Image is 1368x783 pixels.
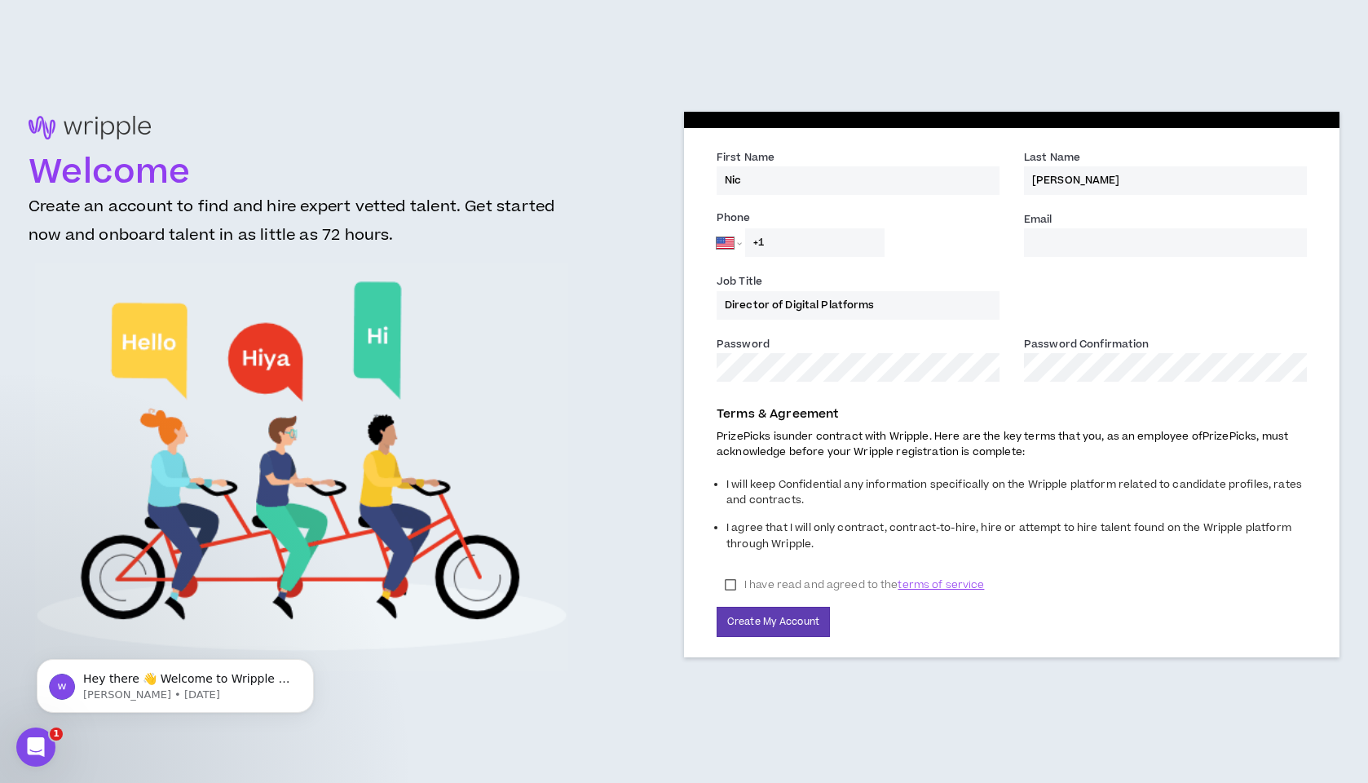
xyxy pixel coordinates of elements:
label: Job Title [717,274,762,292]
img: Welcome to Wripple [35,263,568,671]
label: Last Name [1024,150,1080,168]
li: I will keep Confidential any information specifically on the Wripple platform related to candidat... [726,473,1307,516]
iframe: Intercom notifications message [12,625,338,739]
p: Terms & Agreement [717,405,1307,423]
p: PrizePicks is under contract with Wripple. Here are the key terms that you, as an employee of Pri... [717,429,1307,460]
span: 1 [50,728,63,741]
label: Email [1024,212,1052,230]
h1: Welcome [29,153,575,192]
label: I have read and agreed to the [717,573,992,597]
label: First Name [717,150,774,168]
iframe: Intercom live chat [16,728,55,767]
button: Create My Account [717,607,830,637]
img: logo-brand.png [29,116,151,149]
label: Phone [717,210,1000,228]
li: I agree that I will only contract, contract-to-hire, hire or attempt to hire talent found on the ... [726,516,1307,560]
label: Password [717,337,770,355]
h3: Create an account to find and hire expert vetted talent. Get started now and onboard talent in as... [29,192,575,263]
span: terms of service [898,577,984,593]
label: Password Confirmation [1024,337,1150,355]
